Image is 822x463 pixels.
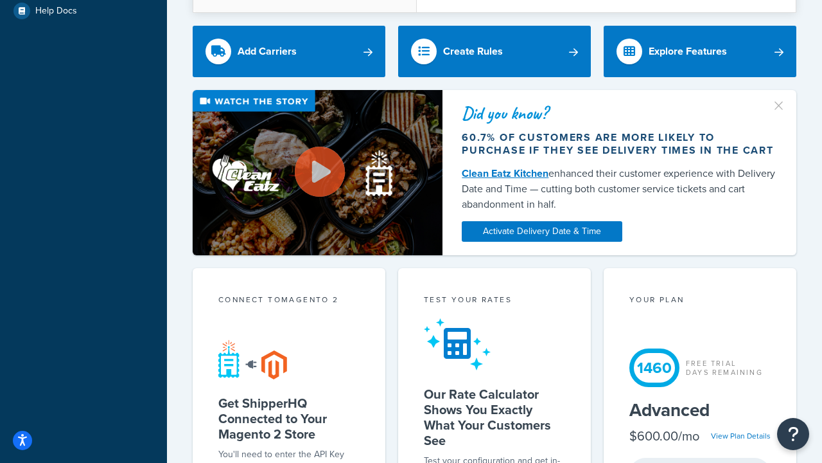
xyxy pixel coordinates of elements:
[777,418,809,450] button: Open Resource Center
[238,42,297,60] div: Add Carriers
[629,427,699,445] div: $600.00/mo
[218,395,360,442] h5: Get ShipperHQ Connected to Your Magento 2 Store
[462,166,777,212] div: enhanced their customer experience with Delivery Date and Time — cutting both customer service ti...
[424,386,565,448] h5: Our Rate Calculator Shows You Exactly What Your Customers See
[686,359,763,377] div: Free Trial Days Remaining
[218,340,287,379] img: connect-shq-magento-24cdf84b.svg
[629,349,679,387] div: 1460
[462,221,622,242] a: Activate Delivery Date & Time
[193,26,385,77] a: Add Carriers
[462,131,777,157] div: 60.7% of customers are more likely to purchase if they see delivery times in the cart
[711,430,771,442] a: View Plan Details
[462,166,548,181] a: Clean Eatz Kitchen
[424,294,565,309] div: Test your rates
[218,294,360,309] div: Connect to Magento 2
[604,26,796,77] a: Explore Features
[398,26,591,77] a: Create Rules
[629,294,771,309] div: Your Plan
[649,42,727,60] div: Explore Features
[443,42,503,60] div: Create Rules
[35,6,77,17] span: Help Docs
[462,104,777,122] div: Did you know?
[629,400,771,421] h5: Advanced
[193,90,442,255] img: Video thumbnail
